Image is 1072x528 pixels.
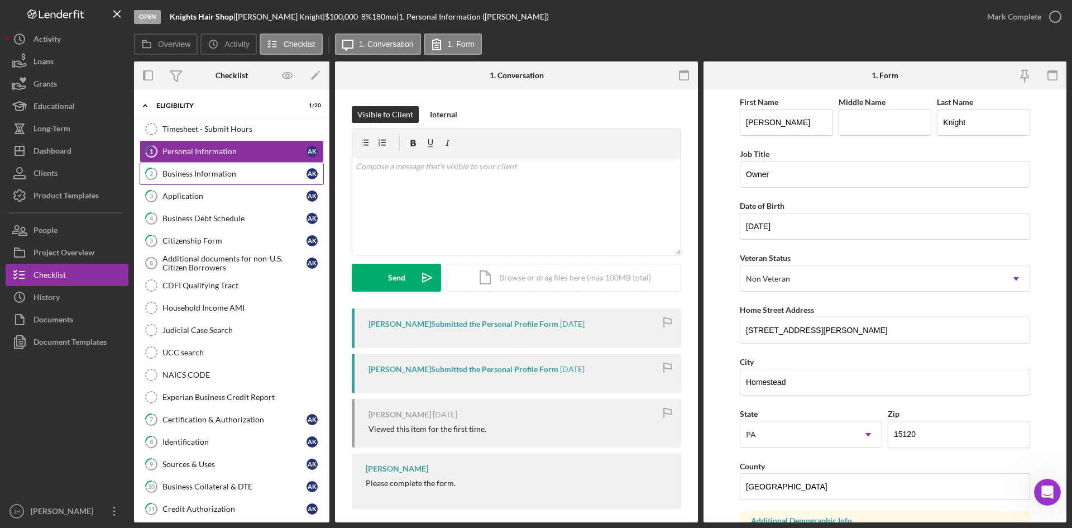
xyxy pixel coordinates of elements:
[224,40,249,49] label: Activity
[6,50,128,73] button: Loans
[6,162,128,184] button: Clients
[162,147,307,156] div: Personal Information
[307,213,318,224] div: A K
[307,459,318,470] div: A K
[6,308,128,331] button: Documents
[6,241,128,264] button: Project Overview
[6,331,128,353] a: Document Templates
[307,191,318,202] div: A K
[162,482,307,491] div: Business Collateral & DTE
[366,479,456,488] div: Please complete the form.
[368,410,431,419] div: [PERSON_NAME]
[740,305,814,315] label: Home Street Address
[162,460,307,469] div: Sources & Uses
[33,162,58,187] div: Clients
[357,106,413,123] div: Visible to Client
[740,357,754,367] label: City
[140,118,324,140] a: Timesheet - Submit Hours
[162,125,323,134] div: Timesheet - Submit Hours
[307,436,318,448] div: A K
[33,308,73,334] div: Documents
[987,6,1041,28] div: Mark Complete
[307,481,318,492] div: A K
[33,117,70,142] div: Long-Term
[6,264,128,286] button: Checklist
[359,40,414,49] label: 1. Conversation
[33,264,66,289] div: Checklist
[156,102,293,109] div: Eligibility
[140,408,324,431] a: 7Certification & AuthorizationAK
[158,40,190,49] label: Overview
[1034,479,1061,506] iframe: Intercom live chat
[448,40,475,49] label: 1. Form
[6,117,128,140] a: Long-Term
[307,146,318,157] div: A K
[28,500,100,525] div: [PERSON_NAME]
[6,95,128,117] button: Educational
[560,365,585,374] time: 2025-06-30 21:29
[839,97,886,107] label: Middle Name
[140,163,324,185] a: 2Business InformationAK
[134,10,161,24] div: Open
[6,73,128,95] a: Grants
[33,331,107,356] div: Document Templates
[33,95,75,120] div: Educational
[13,508,20,515] text: JH
[490,71,544,80] div: 1. Conversation
[6,28,128,50] button: Activity
[746,430,756,439] div: PA
[361,12,372,21] div: 8 %
[150,215,154,222] tspan: 4
[740,201,784,211] label: Date of Birth
[433,410,457,419] time: 2025-06-30 21:28
[170,12,233,21] b: Knights Hair Shop
[6,219,128,241] a: People
[150,148,153,155] tspan: 1
[162,281,323,290] div: CDFI Qualifying Tract
[888,409,899,418] label: Zip
[148,505,155,512] tspan: 11
[140,364,324,386] a: NAICS CODE
[560,320,585,329] time: 2025-06-30 21:39
[372,12,396,21] div: 180 mo
[33,140,71,165] div: Dashboard
[872,71,898,80] div: 1. Form
[33,241,94,267] div: Project Overview
[162,437,307,446] div: Identification
[33,28,61,53] div: Activity
[140,274,324,297] a: CDFI Qualifying Tract
[140,498,324,520] a: 11Credit AuthorizationAK
[140,297,324,319] a: Household Income AMI
[307,414,318,425] div: A K
[424,34,482,55] button: 1. Form
[236,12,325,21] div: [PERSON_NAME] Knight |
[140,185,324,207] a: 3ApplicationAK
[746,274,790,283] div: Non Veteran
[150,170,153,177] tspan: 2
[140,230,324,252] a: 5Citizenship FormAK
[148,483,155,490] tspan: 10
[162,214,307,223] div: Business Debt Schedule
[162,192,307,201] div: Application
[307,258,318,269] div: A K
[140,319,324,341] a: Judicial Case Search
[140,386,324,408] a: Experian Business Credit Report
[740,462,765,471] label: County
[6,286,128,308] a: History
[6,140,128,162] button: Dashboard
[162,254,307,272] div: Additional documents for non-U.S. Citizen Borrowers
[396,12,549,21] div: | 1. Personal Information ([PERSON_NAME])
[150,260,153,267] tspan: 6
[366,464,428,473] div: [PERSON_NAME]
[424,106,463,123] button: Internal
[162,303,323,312] div: Household Income AMI
[200,34,256,55] button: Activity
[368,320,558,329] div: [PERSON_NAME] Submitted the Personal Profile Form
[140,431,324,453] a: 8IdentificationAK
[6,500,128,522] button: JH[PERSON_NAME]
[33,50,54,75] div: Loans
[307,235,318,246] div: A K
[260,34,323,55] button: Checklist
